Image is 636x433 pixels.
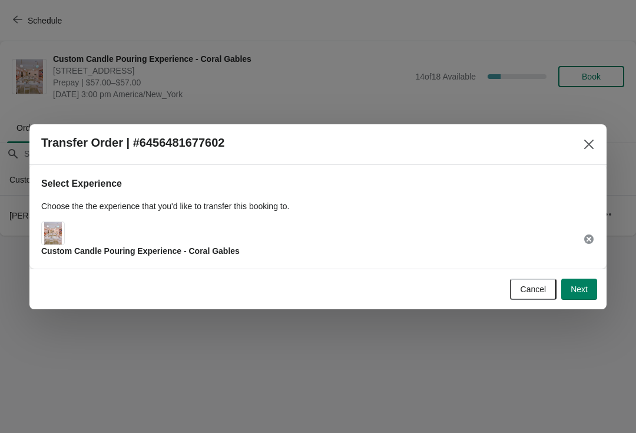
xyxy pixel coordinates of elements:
button: Cancel [510,279,557,300]
h2: Select Experience [41,177,595,191]
span: Next [571,285,588,294]
button: Next [561,279,597,300]
button: Close [578,134,599,155]
p: Choose the the experience that you'd like to transfer this booking to. [41,200,595,212]
span: Custom Candle Pouring Experience - Coral Gables [41,246,240,256]
h2: Transfer Order | #6456481677602 [41,136,224,150]
span: Cancel [521,285,546,294]
img: Main Experience Image [44,222,62,244]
